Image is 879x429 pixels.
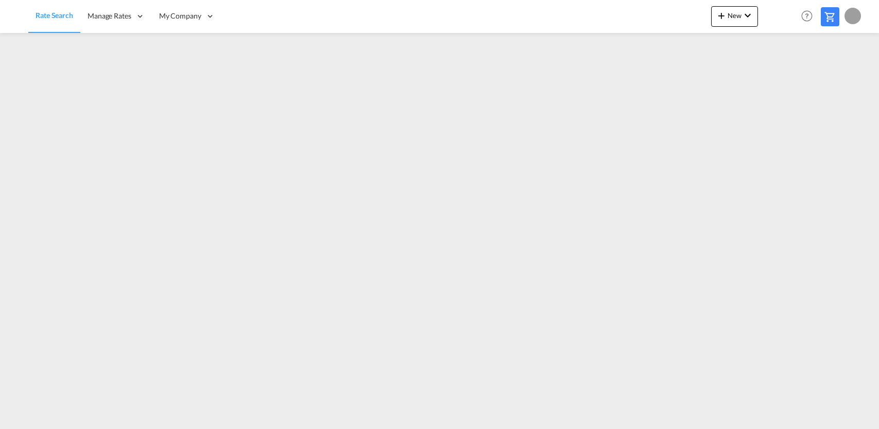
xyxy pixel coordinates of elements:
span: Help [798,7,816,25]
div: Help [798,7,821,26]
button: icon-plus 400-fgNewicon-chevron-down [711,6,758,27]
span: Manage Rates [88,11,131,21]
span: My Company [159,11,201,21]
span: Rate Search [36,11,73,20]
span: New [715,11,754,20]
md-icon: icon-plus 400-fg [715,9,728,22]
md-icon: icon-chevron-down [742,9,754,22]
